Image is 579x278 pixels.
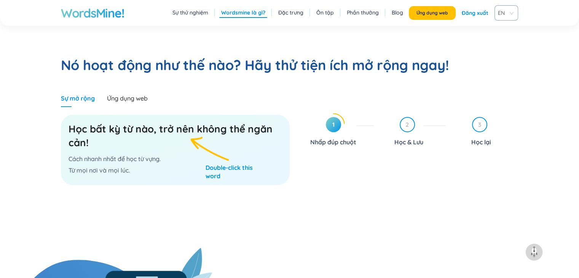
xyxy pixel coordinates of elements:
[498,10,505,16] font: EN
[61,94,95,102] font: Sự mở rộng
[301,117,373,148] div: 1Nhấp đúp chuột
[452,117,518,148] div: 3Học lại
[69,166,130,174] font: Từ mọi nơi và mọi lúc.
[332,121,335,128] font: 1
[409,6,456,20] button: Ứng dụng web
[471,138,491,146] font: Học lại
[405,121,409,128] font: 2
[498,7,512,19] span: EN
[107,94,148,102] font: Ứng dụng web
[316,9,334,16] a: Ôn tập
[61,56,449,73] font: Nó hoạt động như thế nào? Hãy thử tiện ích mở rộng ngay!
[61,5,124,21] a: WordsMine!
[347,9,379,16] a: Phần thưởng
[69,123,273,149] font: Học bất kỳ từ nào, trở nên không thể ngăn cản!
[380,117,446,148] div: 2Học & Lưu
[278,9,303,16] a: Đặc trưng
[172,9,208,16] a: Sự thử nghiệm
[416,10,448,16] font: Ứng dụng web
[394,138,423,146] font: Học & Lưu
[69,155,161,163] font: Cách nhanh nhất để học từ vựng.
[392,9,403,16] a: Blog
[462,10,488,16] font: Đăng xuất
[528,246,540,258] img: to top
[221,9,265,16] a: Wordsmine là gì?
[478,121,481,128] font: 3
[310,138,356,146] font: Nhấp đúp chuột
